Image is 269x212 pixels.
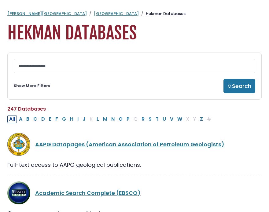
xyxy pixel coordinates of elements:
a: Academic Search Complete (EBSCO) [35,189,141,197]
button: Filter Results S [147,115,153,123]
button: All [7,115,17,123]
button: Filter Results R [140,115,146,123]
button: Filter Results C [31,115,39,123]
span: 247 Databases [7,105,46,112]
button: Filter Results H [68,115,75,123]
button: Filter Results D [39,115,47,123]
button: Filter Results M [101,115,109,123]
button: Filter Results N [109,115,116,123]
button: Filter Results G [60,115,68,123]
li: Hekman Databases [139,11,186,17]
button: Filter Results Z [198,115,205,123]
button: Filter Results J [81,115,87,123]
button: Filter Results O [117,115,124,123]
button: Filter Results I [76,115,80,123]
button: Filter Results V [168,115,175,123]
a: [GEOGRAPHIC_DATA] [94,11,139,16]
button: Filter Results A [17,115,24,123]
a: Show More Filters [14,83,50,89]
button: Filter Results U [161,115,168,123]
button: Filter Results E [47,115,53,123]
button: Filter Results W [175,115,184,123]
button: Filter Results T [154,115,160,123]
a: [PERSON_NAME][GEOGRAPHIC_DATA] [7,11,87,16]
button: Filter Results F [53,115,60,123]
button: Filter Results L [95,115,101,123]
div: Alpha-list to filter by first letter of database name [7,115,214,122]
button: Filter Results P [125,115,131,123]
h1: Hekman Databases [7,23,262,43]
button: Search [223,79,255,93]
input: Search database by title or keyword [14,59,255,73]
nav: breadcrumb [7,11,262,17]
a: AAPG Datapages (American Association of Petroleum Geologists) [35,141,224,148]
div: Full-text access to AAPG geological publications. [7,161,262,169]
button: Filter Results B [24,115,31,123]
